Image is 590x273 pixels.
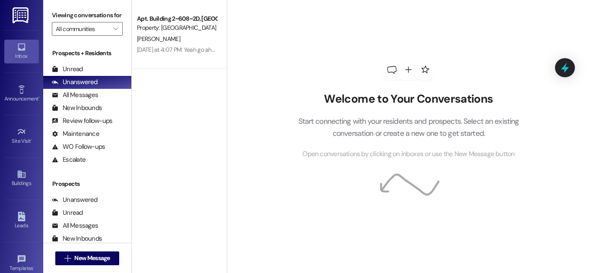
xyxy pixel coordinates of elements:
div: All Messages [52,91,98,100]
span: Open conversations by clicking on inboxes or use the New Message button [302,149,514,160]
div: Unread [52,208,83,217]
span: • [31,137,32,143]
div: Prospects [43,179,131,188]
div: New Inbounds [52,234,102,243]
div: Review follow-ups [52,116,112,126]
input: All communities [56,22,109,36]
div: New Inbounds [52,104,102,113]
span: • [38,94,40,100]
div: Unanswered [52,195,98,204]
div: All Messages [52,221,98,230]
i:  [64,255,71,262]
div: Property: [GEOGRAPHIC_DATA] [137,23,217,32]
div: Apt. Building 2~608~2D, [GEOGRAPHIC_DATA] [137,14,217,23]
div: WO Follow-ups [52,142,105,151]
label: Viewing conversations for [52,9,123,22]
div: Unanswered [52,78,98,87]
div: Escalate [52,155,86,164]
a: Buildings [4,167,39,190]
p: Start connecting with your residents and prospects. Select an existing conversation or create a n... [285,115,532,140]
img: ResiDesk Logo [13,7,30,23]
div: [DATE] at 4:07 PM: Yeah go ahead [137,46,222,53]
a: Inbox [4,40,39,63]
span: • [33,264,35,270]
span: New Message [74,254,110,263]
a: Leads [4,209,39,232]
i:  [113,25,118,32]
button: New Message [55,251,119,265]
h2: Welcome to Your Conversations [285,92,532,106]
div: Unread [52,65,83,74]
a: Site Visit • [4,125,39,148]
div: Prospects + Residents [43,49,131,58]
div: Maintenance [52,129,99,138]
span: [PERSON_NAME] [137,35,180,43]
